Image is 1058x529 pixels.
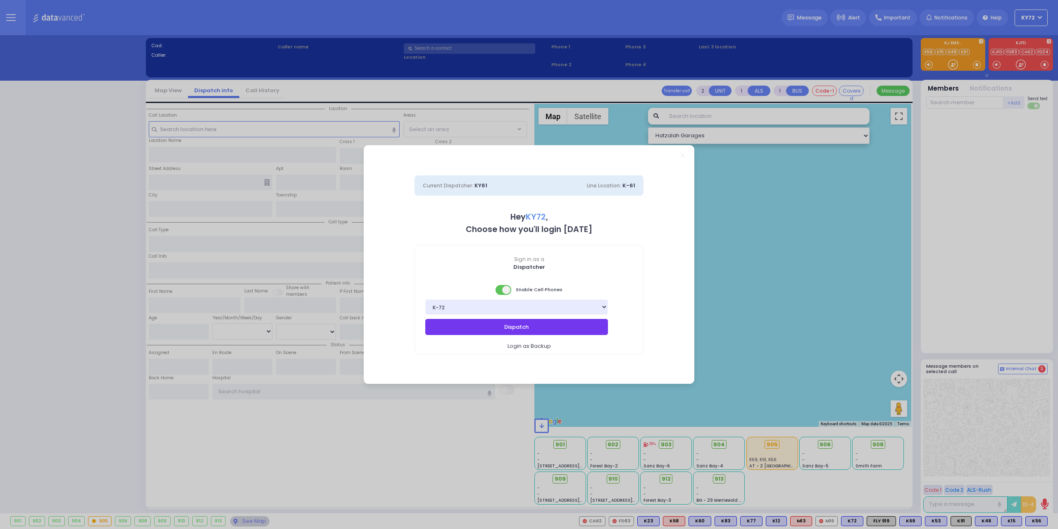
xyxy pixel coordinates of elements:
b: Hey , [510,211,548,223]
span: KY72 [526,211,546,223]
span: Enable Cell Phones [496,284,562,296]
span: KY61 [474,182,487,189]
b: Choose how you'll login [DATE] [466,224,592,235]
b: Dispatcher [513,263,545,271]
span: K-61 [622,182,635,189]
a: Close [680,153,685,158]
span: Sign in as a [415,256,643,263]
span: Line Location: [587,182,621,189]
span: Login as Backup [508,342,551,350]
span: Current Dispatcher: [423,182,473,189]
button: Dispatch [425,319,608,335]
